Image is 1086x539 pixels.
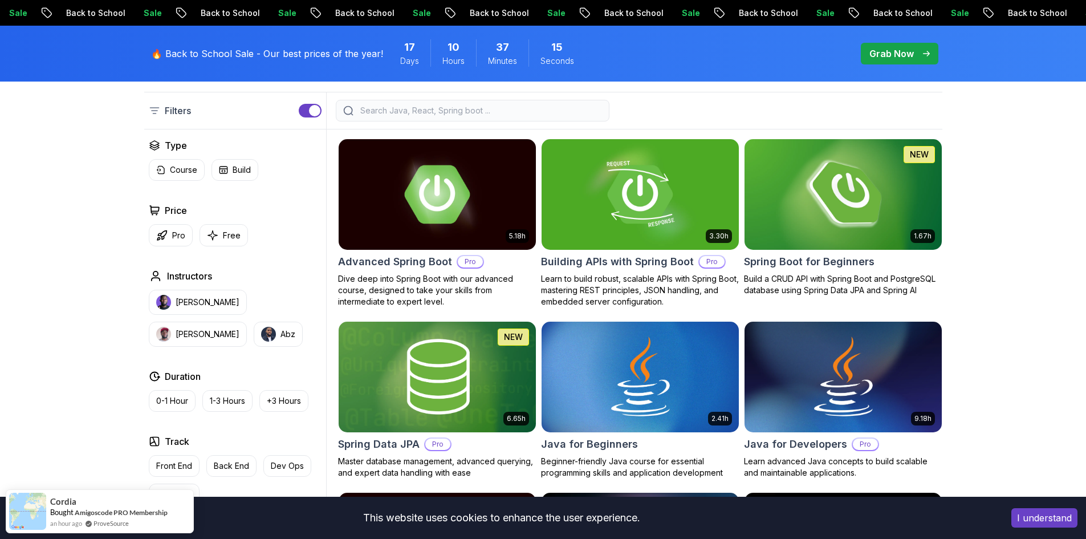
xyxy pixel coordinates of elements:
h2: Java for Beginners [541,436,638,452]
span: Days [400,55,419,67]
button: Accept cookies [1011,508,1077,528]
p: Sale [124,7,160,19]
p: 9.18h [914,414,932,423]
button: Course [149,159,205,181]
a: Java for Developers card9.18hJava for DevelopersProLearn advanced Java concepts to build scalable... [744,321,942,479]
img: Advanced Spring Boot card [339,139,536,250]
img: Spring Boot for Beginners card [739,136,946,252]
p: 5.18h [509,232,526,241]
img: Building APIs with Spring Boot card [542,139,739,250]
p: Sale [258,7,295,19]
button: Front End [149,455,200,477]
h2: Spring Data JPA [338,436,420,452]
p: Back to School [719,7,796,19]
h2: Advanced Spring Boot [338,254,452,270]
p: Sale [796,7,833,19]
a: Building APIs with Spring Boot card3.30hBuilding APIs with Spring BootProLearn to build robust, s... [541,139,739,307]
button: instructor imgAbz [254,322,303,347]
h2: Type [165,139,187,152]
span: Seconds [540,55,574,67]
a: Spring Boot for Beginners card1.67hNEWSpring Boot for BeginnersBuild a CRUD API with Spring Boot ... [744,139,942,296]
p: Course [170,164,197,176]
p: Sale [393,7,429,19]
p: Pro [853,439,878,450]
span: 15 Seconds [551,39,563,55]
button: instructor img[PERSON_NAME] [149,290,247,315]
p: Abz [280,329,295,340]
h2: Track [165,435,189,448]
p: NEW [504,331,523,343]
p: Back End [214,460,249,472]
p: Grab Now [869,47,914,60]
img: instructor img [156,295,171,310]
p: 1.67h [914,232,932,241]
p: Pro [458,256,483,268]
p: Learn to build robust, scalable APIs with Spring Boot, mastering REST principles, JSON handling, ... [541,273,739,307]
span: Bought [50,508,74,517]
h2: Spring Boot for Beginners [744,254,875,270]
span: 17 Days [404,39,415,55]
p: [PERSON_NAME] [176,297,239,308]
img: Java for Developers card [745,322,942,432]
p: Free [223,230,241,241]
span: Cordia [50,497,76,506]
div: This website uses cookies to enhance the user experience. [9,505,994,530]
p: 2.41h [711,414,729,423]
p: Build [233,164,251,176]
p: Learn advanced Java concepts to build scalable and maintainable applications. [744,456,942,479]
img: Java for Beginners card [542,322,739,432]
p: Back to School [988,7,1065,19]
p: Sale [527,7,564,19]
h2: Price [165,204,187,217]
p: 6.65h [507,414,526,423]
p: Pro [172,230,185,241]
button: +3 Hours [259,390,308,412]
img: instructor img [261,327,276,342]
a: Spring Data JPA card6.65hNEWSpring Data JPAProMaster database management, advanced querying, and ... [338,321,536,479]
button: 1-3 Hours [202,390,253,412]
p: Back to School [46,7,124,19]
p: Pro [699,256,725,268]
a: ProveSource [93,518,129,528]
p: Back to School [315,7,393,19]
span: 37 Minutes [496,39,509,55]
button: Dev Ops [263,455,311,477]
p: 🔥 Back to School Sale - Our best prices of the year! [151,47,383,60]
h2: Duration [165,370,201,383]
p: Sale [662,7,698,19]
p: Back to School [450,7,527,19]
p: Filters [165,104,191,117]
p: Sale [931,7,967,19]
p: [PERSON_NAME] [176,329,239,340]
button: Full Stack [149,484,200,505]
p: Back to School [853,7,931,19]
p: 1-3 Hours [210,395,245,407]
p: +3 Hours [267,395,301,407]
a: Advanced Spring Boot card5.18hAdvanced Spring BootProDive deep into Spring Boot with our advanced... [338,139,536,307]
h2: Instructors [167,269,212,283]
p: Dive deep into Spring Boot with our advanced course, designed to take your skills from intermedia... [338,273,536,307]
button: 0-1 Hour [149,390,196,412]
h2: Building APIs with Spring Boot [541,254,694,270]
h2: Java for Developers [744,436,847,452]
p: Beginner-friendly Java course for essential programming skills and application development [541,456,739,479]
p: Pro [425,439,450,450]
img: provesource social proof notification image [9,493,46,530]
span: Minutes [488,55,517,67]
img: instructor img [156,327,171,342]
p: 3.30h [709,232,729,241]
p: Back to School [584,7,662,19]
button: Build [211,159,258,181]
button: instructor img[PERSON_NAME] [149,322,247,347]
img: Spring Data JPA card [339,322,536,432]
button: Back End [206,455,257,477]
span: 10 Hours [448,39,459,55]
button: Free [200,224,248,246]
input: Search Java, React, Spring boot ... [358,105,602,116]
p: Build a CRUD API with Spring Boot and PostgreSQL database using Spring Data JPA and Spring AI [744,273,942,296]
a: Amigoscode PRO Membership [75,508,168,517]
p: Back to School [181,7,258,19]
button: Pro [149,224,193,246]
span: Hours [442,55,465,67]
a: Java for Beginners card2.41hJava for BeginnersBeginner-friendly Java course for essential program... [541,321,739,479]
